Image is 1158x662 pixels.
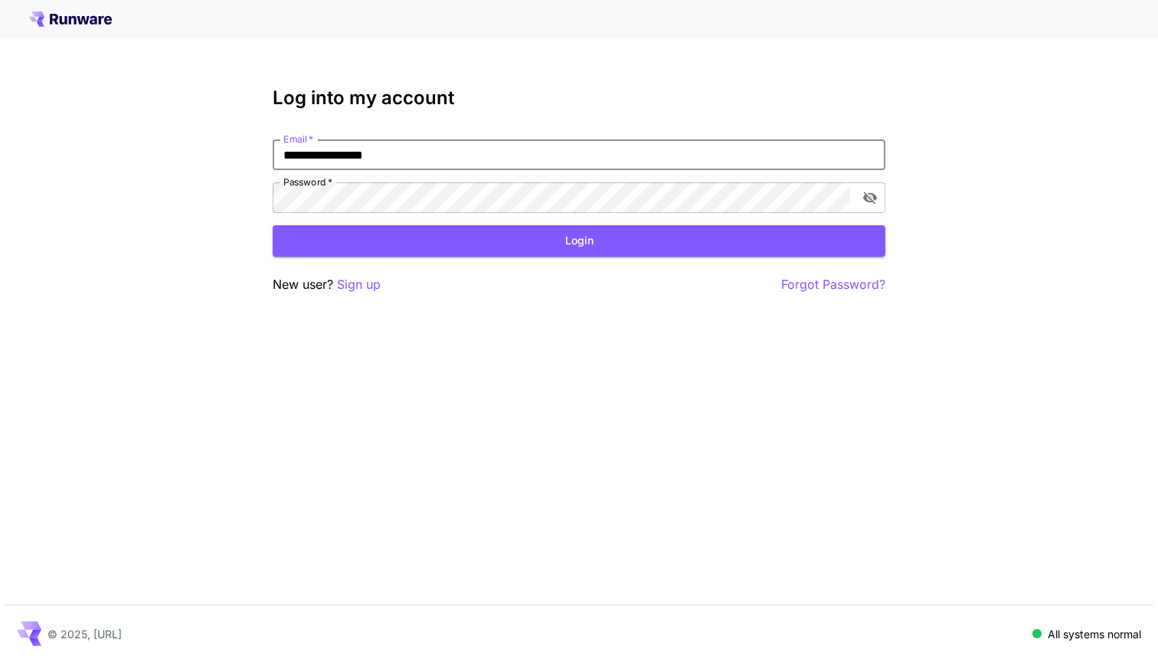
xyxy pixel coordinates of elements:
p: New user? [273,275,381,294]
button: Login [273,225,885,257]
p: © 2025, [URL] [47,626,122,642]
button: Sign up [337,275,381,294]
label: Password [283,175,332,188]
button: toggle password visibility [856,184,884,211]
button: Forgot Password? [781,275,885,294]
p: All systems normal [1048,626,1141,642]
h3: Log into my account [273,87,885,109]
label: Email [283,133,313,146]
